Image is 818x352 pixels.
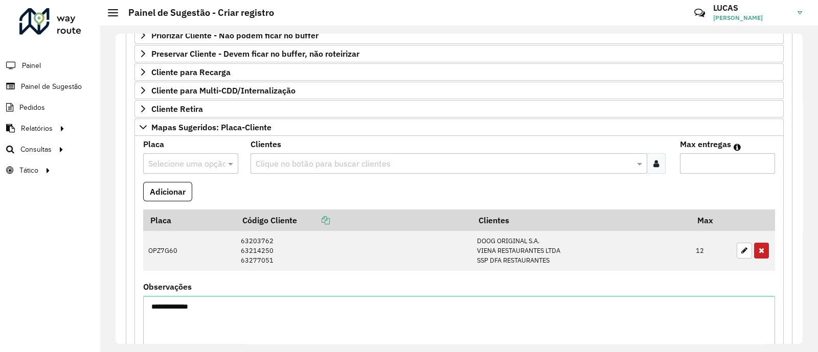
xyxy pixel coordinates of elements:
[143,138,164,150] label: Placa
[691,209,732,231] th: Max
[713,3,790,13] h3: LUCAS
[143,280,192,293] label: Observações
[134,63,784,81] a: Cliente para Recarga
[471,209,690,231] th: Clientes
[143,182,192,201] button: Adicionar
[118,7,274,18] h2: Painel de Sugestão - Criar registro
[20,144,52,155] span: Consultas
[19,102,45,113] span: Pedidos
[151,50,359,58] span: Preservar Cliente - Devem ficar no buffer, não roteirizar
[21,123,53,134] span: Relatórios
[471,231,690,271] td: DOOG ORIGINAL S.A. VIENA RESTAURANTES LTDA SSP DFA RESTAURANTES
[143,209,235,231] th: Placa
[19,165,38,176] span: Tático
[134,100,784,118] a: Cliente Retira
[151,31,319,39] span: Priorizar Cliente - Não podem ficar no buffer
[734,143,741,151] em: Máximo de clientes que serão colocados na mesma rota com os clientes informados
[134,45,784,62] a: Preservar Cliente - Devem ficar no buffer, não roteirizar
[134,119,784,136] a: Mapas Sugeridos: Placa-Cliente
[235,231,471,271] td: 63203762 63214250 63277051
[134,82,784,99] a: Cliente para Multi-CDD/Internalização
[151,86,296,95] span: Cliente para Multi-CDD/Internalização
[151,105,203,113] span: Cliente Retira
[235,209,471,231] th: Código Cliente
[691,231,732,271] td: 12
[21,81,82,92] span: Painel de Sugestão
[151,123,271,131] span: Mapas Sugeridos: Placa-Cliente
[134,27,784,44] a: Priorizar Cliente - Não podem ficar no buffer
[713,13,790,22] span: [PERSON_NAME]
[297,215,330,225] a: Copiar
[689,2,711,24] a: Contato Rápido
[251,138,281,150] label: Clientes
[143,231,235,271] td: OPZ7G60
[22,60,41,71] span: Painel
[680,138,731,150] label: Max entregas
[151,68,231,76] span: Cliente para Recarga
